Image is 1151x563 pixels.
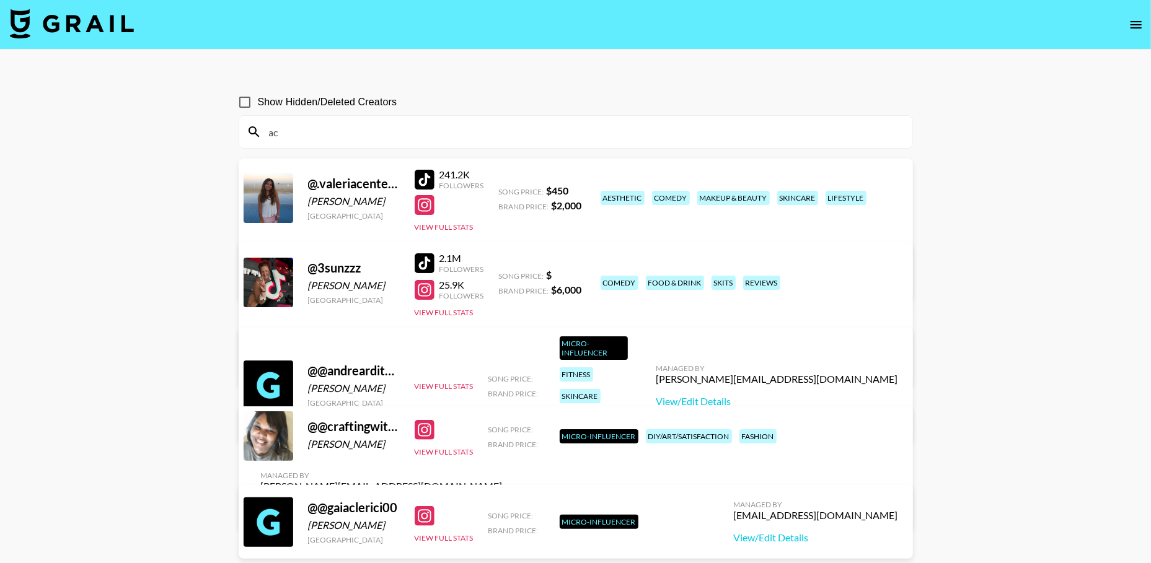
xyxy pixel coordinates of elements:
[439,264,484,274] div: Followers
[743,276,780,290] div: reviews
[552,199,582,211] strong: $ 2,000
[734,500,898,509] div: Managed By
[646,429,732,443] div: diy/art/satisfaction
[656,395,898,408] a: View/Edit Details
[601,276,638,290] div: comedy
[560,389,601,403] div: skincare
[652,191,690,205] div: comedy
[308,295,400,305] div: [GEOGRAPHIC_DATA]
[415,222,474,232] button: View Full Stats
[560,515,638,529] div: Micro-Influencer
[439,252,484,264] div: 2.1M
[308,211,400,220] div: [GEOGRAPHIC_DATA]
[439,279,484,291] div: 25.9K
[499,187,544,196] span: Song Price:
[697,191,770,205] div: makeup & beauty
[415,308,474,317] button: View Full Stats
[488,374,534,383] span: Song Price:
[439,291,484,300] div: Followers
[1124,12,1149,37] button: open drawer
[656,364,898,373] div: Managed By
[308,382,400,395] div: [PERSON_NAME]
[415,382,474,391] button: View Full Stats
[499,202,549,211] span: Brand Price:
[10,9,134,38] img: Grail Talent
[656,373,898,385] div: [PERSON_NAME][EMAIL_ADDRESS][DOMAIN_NAME]
[488,425,534,434] span: Song Price:
[712,276,736,290] div: skits
[262,122,905,142] input: Search by User Name
[439,181,484,190] div: Followers
[261,471,503,480] div: Managed By
[308,519,400,531] div: [PERSON_NAME]
[560,336,628,360] div: Micro-Influencer
[308,398,400,408] div: [GEOGRAPHIC_DATA]
[499,271,544,281] span: Song Price:
[552,284,582,295] strong: $ 6,000
[488,389,539,398] span: Brand Price:
[261,480,503,492] div: [PERSON_NAME][EMAIL_ADDRESS][DOMAIN_NAME]
[488,526,539,535] span: Brand Price:
[547,185,569,196] strong: $ 450
[415,533,474,543] button: View Full Stats
[488,511,534,520] span: Song Price:
[734,531,898,544] a: View/Edit Details
[308,195,400,207] div: [PERSON_NAME]
[560,367,593,382] div: fitness
[560,429,638,443] div: Micro-Influencer
[739,429,777,443] div: fashion
[826,191,867,205] div: lifestyle
[308,500,400,515] div: @ @gaiaclerici00
[308,419,400,434] div: @ @craftingwithapril
[777,191,818,205] div: skincare
[415,447,474,456] button: View Full Stats
[499,286,549,295] span: Brand Price:
[308,279,400,292] div: [PERSON_NAME]
[308,535,400,544] div: [GEOGRAPHIC_DATA]
[308,363,400,378] div: @ @andrearditacchio
[308,176,400,191] div: @ .valeriacenteno
[488,440,539,449] span: Brand Price:
[601,191,645,205] div: aesthetic
[547,269,552,281] strong: $
[646,276,704,290] div: food & drink
[734,509,898,522] div: [EMAIL_ADDRESS][DOMAIN_NAME]
[308,260,400,276] div: @ 3sunzzz
[439,168,484,181] div: 241.2K
[258,95,397,110] span: Show Hidden/Deleted Creators
[308,438,400,450] div: [PERSON_NAME]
